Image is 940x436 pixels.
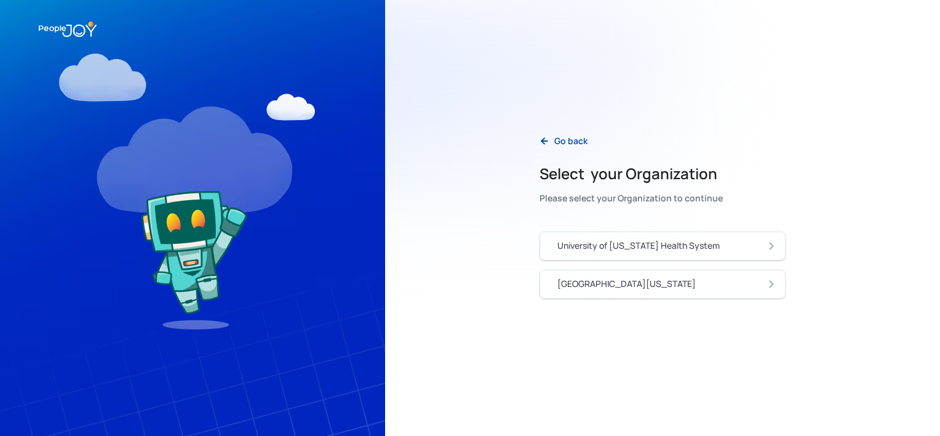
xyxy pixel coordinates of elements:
[540,190,723,207] div: Please select your Organization to continue
[557,278,696,290] div: [GEOGRAPHIC_DATA][US_STATE]
[557,240,720,252] div: University of [US_STATE] Health System
[540,164,723,184] h2: Select your Organization
[554,135,587,147] div: Go back
[530,129,597,154] a: Go back
[540,232,786,260] a: University of [US_STATE] Health System
[540,270,786,299] a: [GEOGRAPHIC_DATA][US_STATE]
